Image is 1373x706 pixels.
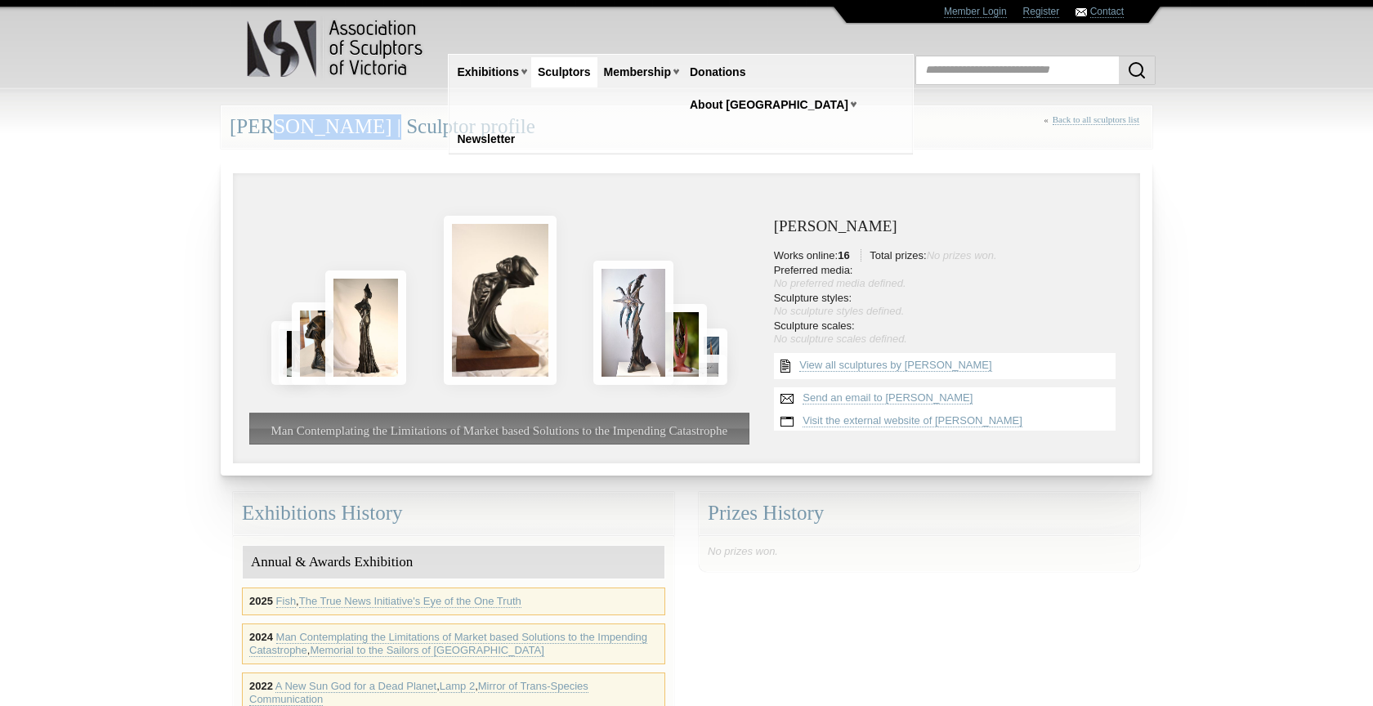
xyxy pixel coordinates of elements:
[799,359,991,372] a: View all sculptures by [PERSON_NAME]
[242,588,665,615] div: ,
[774,264,1124,290] li: Preferred media:
[276,595,297,608] a: Fish
[699,492,1140,535] div: Prizes History
[271,321,303,385] img: Ghost of the Spanish Civil War
[249,595,273,607] strong: 2025
[838,249,849,261] strong: 16
[440,680,475,693] a: Lamp 2
[279,323,319,384] img: Horse Head
[246,16,426,81] img: logo.png
[299,595,521,608] a: The True News Initiative's Eye of the One Truth
[774,353,797,379] img: View all {sculptor_name} sculptures list
[774,277,1124,290] div: No preferred media defined.
[1044,114,1143,143] div: «
[708,545,778,557] span: No prizes won.
[249,631,273,643] strong: 2024
[242,623,665,664] div: ,
[774,292,1124,318] li: Sculpture styles:
[233,492,674,535] div: Exhibitions History
[249,680,588,706] a: Mirror of Trans-Species Communication
[774,305,1124,318] div: No sculpture styles defined.
[325,270,405,385] img: Memorial to the Sailors of Kronstadt
[1090,6,1124,18] a: Contact
[597,57,678,87] a: Membership
[249,631,647,657] a: Man Contemplating the Limitations of Market based Solutions to the Impending Catastrophe
[774,410,800,433] img: Visit website
[451,57,525,87] a: Exhibitions
[774,319,1124,346] li: Sculpture scales:
[593,261,673,385] img: The True News Initiative’s Eye of the One Truth
[774,333,1124,346] div: No sculpture scales defined.
[803,391,973,404] a: Send an email to [PERSON_NAME]
[653,304,707,385] img: Shell
[451,124,522,154] a: Newsletter
[927,249,997,261] span: No prizes won.
[944,6,1007,18] a: Member Login
[683,90,855,120] a: About [GEOGRAPHIC_DATA]
[1053,114,1139,125] a: Back to all sculptors list
[1127,60,1147,80] img: Search
[774,249,1124,262] li: Works online: Total prizes:
[774,387,800,410] img: Send an email to Rajko Grbac
[275,680,436,693] a: A New Sun God for a Dead Planet
[444,216,557,384] img: Man Contemplating the Limitations of Market based Solutions to the Impending Catastrophe
[310,644,543,657] a: Memorial to the Sailors of [GEOGRAPHIC_DATA]
[1076,8,1087,16] img: Contact ASV
[803,414,1022,427] a: Visit the external website of [PERSON_NAME]
[695,328,727,385] img: Lamp 2
[683,57,752,87] a: Donations
[243,546,664,579] div: Annual & Awards Exhibition
[774,218,1124,235] h3: [PERSON_NAME]
[531,57,597,87] a: Sculptors
[271,424,727,437] span: Man Contemplating the Limitations of Market based Solutions to the Impending Catastrophe
[292,302,346,385] img: Man celebrating the abandonment of any pretense to an adherence to any moral code by our reptilia...
[249,680,273,692] strong: 2022
[1023,6,1060,18] a: Register
[221,105,1152,149] div: [PERSON_NAME] | Sculptor profile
